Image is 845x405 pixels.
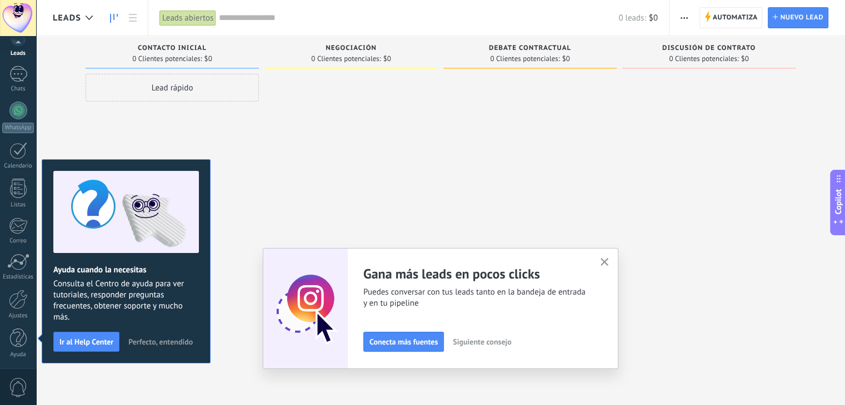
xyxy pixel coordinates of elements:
div: Contacto inicial [91,44,253,54]
h2: Ayuda cuando la necesitas [53,265,199,275]
span: Contacto inicial [138,44,207,52]
div: Ajustes [2,312,34,320]
span: Debate contractual [489,44,571,52]
span: 0 Clientes potenciales: [132,55,202,62]
div: Correo [2,237,34,245]
button: Más [676,7,692,28]
span: Ir al Help Center [59,338,113,346]
span: Nuevo lead [780,8,823,28]
span: 0 leads: [618,13,646,23]
div: Debate contractual [449,44,611,54]
span: Leads [53,13,81,23]
button: Conecta más fuentes [363,332,444,352]
div: Calendario [2,163,34,170]
span: $0 [649,13,658,23]
div: Ayuda [2,351,34,358]
button: Perfecto, entendido [123,333,198,350]
button: Ir al Help Center [53,332,119,352]
span: 0 Clientes potenciales: [669,55,738,62]
span: Negociación [326,44,377,52]
span: Perfecto, entendido [128,338,193,346]
button: Siguiente consejo [448,333,516,350]
div: Estadísticas [2,274,34,281]
div: Negociación [270,44,432,54]
span: Siguiente consejo [453,338,511,346]
span: Automatiza [713,8,758,28]
a: Automatiza [699,7,763,28]
span: Consulta el Centro de ayuda para ver tutoriales, responder preguntas frecuentes, obtener soporte ... [53,279,199,323]
span: Puedes conversar con tus leads tanto en la bandeja de entrada y en tu pipeline [363,287,587,309]
div: Listas [2,201,34,209]
span: Copilot [833,189,844,215]
div: Leads abiertos [159,10,216,26]
a: Nuevo lead [768,7,828,28]
a: Leads [104,7,123,29]
span: 0 Clientes potenciales: [311,55,381,62]
span: $0 [383,55,391,62]
span: $0 [741,55,749,62]
div: Leads [2,50,34,57]
span: Discusión de contrato [662,44,756,52]
div: WhatsApp [2,123,34,133]
div: Lead rápido [86,74,259,102]
span: $0 [204,55,212,62]
span: 0 Clientes potenciales: [490,55,559,62]
a: Lista [123,7,142,29]
span: Conecta más fuentes [369,338,438,346]
div: Discusión de contrato [628,44,790,54]
span: $0 [562,55,570,62]
div: Chats [2,85,34,93]
h2: Gana más leads en pocos clicks [363,265,587,282]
